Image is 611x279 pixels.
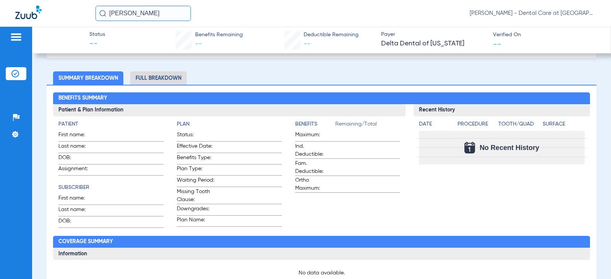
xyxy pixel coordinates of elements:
span: DOB: [58,217,96,227]
span: DOB: [58,154,96,164]
span: First name: [58,131,96,141]
li: Summary Breakdown [53,71,123,85]
h4: Date [419,120,451,128]
span: [PERSON_NAME] - Dental Care at [GEOGRAPHIC_DATA] [470,10,596,17]
span: Ortho Maximum: [295,176,333,192]
img: Zuub Logo [15,6,42,19]
span: Verified On [493,31,598,39]
span: -- [195,40,202,47]
span: Delta Dental of [US_STATE] [381,39,487,48]
h4: Subscriber [58,184,163,192]
input: Search for patients [95,6,191,21]
span: Plan Type: [177,165,214,175]
span: Last name: [58,206,96,216]
span: Waiting Period: [177,176,214,187]
h3: Recent History [414,104,590,116]
img: Calendar [464,142,475,153]
app-breakdown-title: Surface [543,120,584,131]
span: Plan Name: [177,216,214,226]
p: No data available. [58,269,584,277]
span: First name: [58,194,96,205]
img: Search Icon [99,10,106,17]
h2: Benefits Summary [53,92,590,105]
app-breakdown-title: Date [419,120,451,131]
h4: Benefits [295,120,335,128]
span: Effective Date: [177,142,214,153]
h3: Patient & Plan Information [53,104,406,116]
h2: Coverage Summary [53,236,590,248]
span: Fam. Deductible: [295,160,333,176]
h4: Procedure [457,120,495,128]
span: -- [304,40,310,47]
span: Benefits Remaining [195,31,243,39]
span: Status [89,31,105,39]
h4: Surface [543,120,584,128]
app-breakdown-title: Procedure [457,120,495,131]
h4: Patient [58,120,163,128]
h3: Information [53,248,590,260]
span: Assignment: [58,165,96,175]
span: No Recent History [480,144,539,152]
span: Downgrades: [177,205,214,215]
h4: Plan [177,120,282,128]
span: Last name: [58,142,96,153]
span: Ind. Deductible: [295,142,333,158]
app-breakdown-title: Tooth/Quad [498,120,540,131]
span: Status: [177,131,214,141]
h4: Tooth/Quad [498,120,540,128]
span: Benefits Type: [177,154,214,164]
span: Payer [381,31,487,39]
span: Deductible Remaining [304,31,359,39]
span: Maximum: [295,131,333,141]
span: Remaining/Total [335,120,400,131]
span: -- [89,39,105,50]
span: -- [493,40,501,48]
app-breakdown-title: Benefits [295,120,335,131]
span: Missing Tooth Clause: [177,188,214,204]
img: hamburger-icon [10,32,22,42]
li: Full Breakdown [130,71,187,85]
